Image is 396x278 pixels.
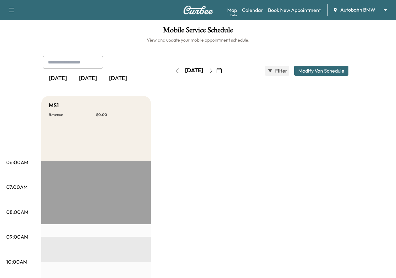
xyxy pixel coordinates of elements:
[49,101,59,110] h5: MS1
[96,112,143,117] p: $ 0.00
[73,71,103,86] div: [DATE]
[227,6,237,14] a: MapBeta
[183,6,213,14] img: Curbee Logo
[275,67,286,74] span: Filter
[6,183,28,191] p: 07:00AM
[185,67,203,74] div: [DATE]
[340,6,375,13] span: Autobahn BMW
[103,71,133,86] div: [DATE]
[6,26,390,37] h1: Mobile Service Schedule
[6,208,28,216] p: 08:00AM
[268,6,321,14] a: Book New Appointment
[6,258,27,265] p: 10:00AM
[6,37,390,43] h6: View and update your mobile appointment schedule.
[49,112,96,117] p: Revenue
[242,6,263,14] a: Calendar
[6,233,28,240] p: 09:00AM
[294,66,348,76] button: Modify Van Schedule
[43,71,73,86] div: [DATE]
[230,13,237,18] div: Beta
[265,66,289,76] button: Filter
[6,159,28,166] p: 06:00AM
